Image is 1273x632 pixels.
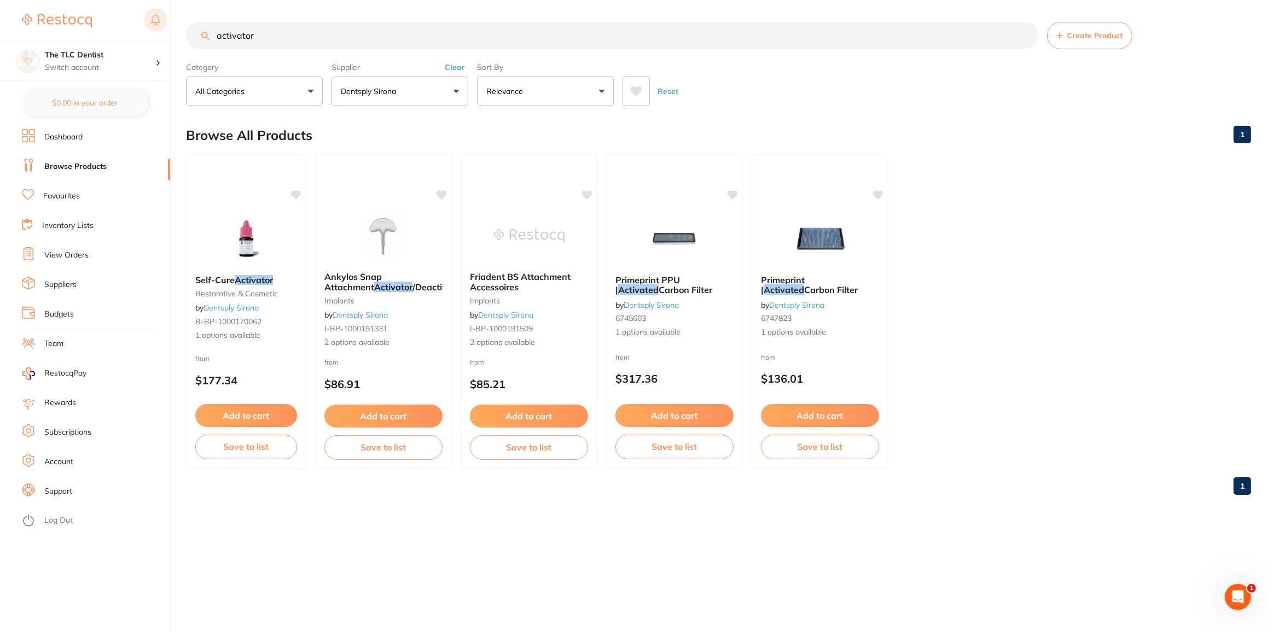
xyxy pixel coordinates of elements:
button: Add to cart [470,405,588,428]
button: Clear [441,62,468,72]
small: restorative & cosmetic [195,289,297,298]
b: Primeprint PPU | Activated Carbon Filter [615,275,734,295]
span: Friadent BS Attachment Accessoires [470,271,571,292]
span: I-BP-1000191331 [324,324,387,333]
a: 1 [1234,475,1251,497]
span: R-BP-1000170062 [195,317,261,326]
span: from [324,358,339,366]
a: Browse Products [44,161,107,172]
b: Ankylos Snap Attachment Activator/Deactivator [324,272,443,292]
b: Friadent BS Attachment Accessoires [470,272,588,292]
button: Save to list [761,435,879,459]
p: $177.34 [195,374,297,387]
a: Subscriptions [44,427,91,438]
span: 1 [1247,584,1256,593]
a: 1 [1234,124,1251,145]
span: 6747823 [761,313,792,323]
iframe: Intercom live chat [1225,584,1251,610]
a: Account [44,457,73,467]
span: /Deactivator [412,282,464,292]
button: Add to cart [195,404,297,427]
button: $0.00 in your order [22,90,148,116]
button: Save to list [324,435,443,459]
a: Support [44,486,72,497]
p: $85.21 [470,378,588,390]
em: Activator [374,282,412,292]
span: Primeprint | [761,274,805,295]
span: Primeprint PPU | [615,274,680,295]
p: Switch account [45,62,155,73]
em: Activator [235,274,273,285]
small: implants [470,296,588,305]
a: Dentsply Sirona [624,300,679,310]
a: View Orders [44,250,89,261]
span: by [324,310,388,320]
button: Save to list [470,435,588,459]
button: Save to list [195,435,297,459]
a: Budgets [44,309,74,320]
span: RestocqPay [44,368,86,379]
span: Ankylos Snap Attachment [324,271,382,292]
button: Save to list [615,435,734,459]
button: Add to cart [761,404,879,427]
p: Dentsply Sirona [341,86,400,97]
span: Carbon Filter [804,284,858,295]
img: Primeprint | Activated Carbon Filter [784,212,856,266]
span: I-BP-1000191509 [470,324,533,333]
span: by [470,310,533,320]
img: The TLC Dentist [17,50,39,72]
span: by [761,300,824,310]
label: Sort By [477,62,614,72]
img: Primeprint PPU | Activated Carbon Filter [639,212,710,266]
button: Create Product [1047,22,1132,49]
span: 1 options available [761,327,879,338]
span: from [761,353,775,361]
span: Create Product [1067,31,1123,40]
b: Primeprint | Activated Carbon Filter [761,275,879,295]
p: Relevance [486,86,527,97]
a: Suppliers [44,279,77,290]
p: All Categories [195,86,249,97]
span: 6745603 [615,313,646,323]
span: from [470,358,484,366]
a: RestocqPay [22,367,86,380]
a: Dentsply Sirona [333,310,388,320]
button: Log Out [22,512,167,530]
button: Add to cart [615,404,734,427]
a: Dashboard [44,132,83,143]
button: All Categories [186,77,323,106]
span: 1 options available [615,327,734,338]
a: Restocq Logo [22,8,92,33]
label: Supplier [332,62,468,72]
button: Relevance [477,77,614,106]
p: $136.01 [761,372,879,385]
span: 2 options available [324,337,443,348]
a: Log Out [44,515,73,526]
a: Favourites [43,191,80,202]
img: Restocq Logo [22,14,92,27]
span: from [615,353,630,361]
small: implants [324,296,443,305]
a: Inventory Lists [42,220,94,231]
span: 1 options available [195,330,297,341]
a: Rewards [44,397,76,408]
h4: The TLC Dentist [45,50,155,61]
label: Category [186,62,323,72]
span: by [615,300,679,310]
img: Friadent BS Attachment Accessoires [493,208,565,263]
p: $86.91 [324,378,443,390]
span: Carbon Filter [659,284,712,295]
button: Reset [654,77,682,106]
h2: Browse All Products [186,128,312,143]
img: Ankylos Snap Attachment Activator/Deactivator [348,208,419,263]
a: Dentsply Sirona [204,303,259,313]
b: Self-Cure Activator [195,275,297,285]
input: Search Products [186,22,1038,49]
span: from [195,354,210,362]
img: RestocqPay [22,367,35,380]
span: Self-Cure [195,274,235,285]
a: Team [44,338,63,349]
img: Self-Cure Activator [211,212,282,266]
p: $317.36 [615,372,734,385]
em: Activated [764,284,804,295]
